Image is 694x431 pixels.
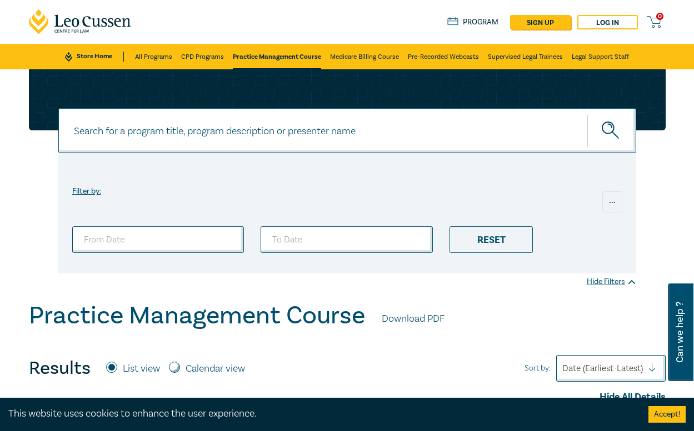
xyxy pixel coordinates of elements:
[675,290,685,374] span: Can we help ?
[577,15,638,29] a: Log in
[587,276,636,287] div: Hide Filters
[29,301,365,330] h1: Practice Management Course
[656,13,663,20] span: 0
[382,312,445,326] a: Download PDF
[29,390,666,404] div: Hide All Details
[330,44,399,69] a: Medicare Billing Course
[408,44,479,69] a: Pre-Recorded Webcasts
[58,108,636,153] input: Search for a program title, program description or presenter name
[261,226,433,253] input: To Date
[602,191,622,212] div: ...
[510,15,571,29] a: sign up
[8,407,632,421] div: This website uses cookies to enhance the user experience.
[648,406,686,423] button: Accept cookies
[488,44,563,69] a: Supervised Legal Trainees
[525,362,551,374] span: Sort by:
[29,357,91,379] h4: Results
[447,17,499,27] a: Program
[65,52,123,62] a: Store Home
[233,44,321,69] a: Practice Management Course
[72,226,244,253] input: From Date
[135,44,172,69] a: All Programs
[562,362,565,374] input: Sort by
[572,44,629,69] a: Legal Support Staff
[72,187,101,196] label: Filter by:
[186,362,245,376] label: Calendar view
[450,226,533,253] div: Reset
[181,44,224,69] a: CPD Programs
[123,362,160,376] label: List view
